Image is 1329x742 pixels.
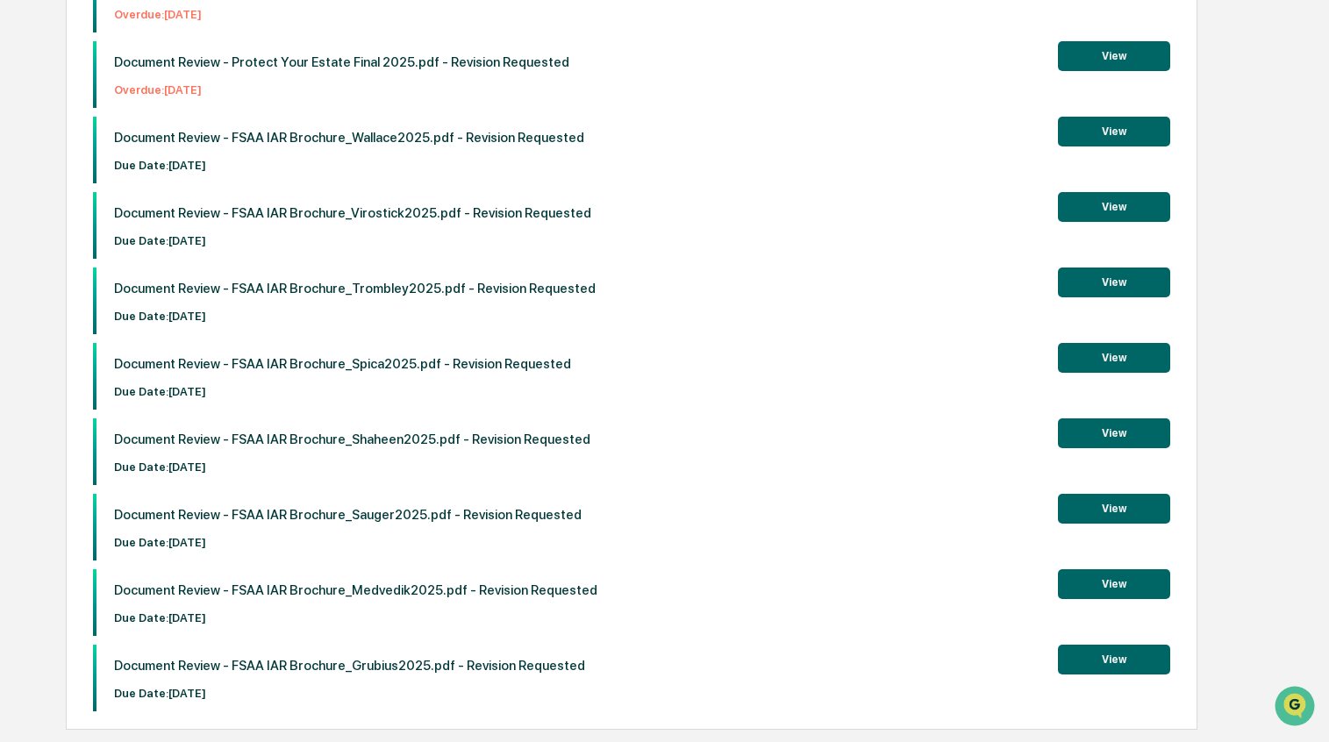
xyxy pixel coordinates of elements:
[114,281,596,296] p: Document Review - FSAA IAR Brochure_Trombley2025.pdf - Revision Requested
[145,221,218,239] span: Attestations
[298,139,319,161] button: Start new chat
[1058,197,1170,214] a: View
[114,83,569,96] p: Overdue: [DATE]
[11,214,120,246] a: 🖐️Preclearance
[114,611,597,624] p: Due Date: [DATE]
[114,356,571,372] p: Document Review - FSAA IAR Brochure_Spica2025.pdf - Revision Requested
[114,54,569,70] p: Document Review - Protect Your Estate Final 2025.pdf - Revision Requested
[1058,273,1170,289] a: View
[11,247,118,279] a: 🔎Data Lookup
[1058,46,1170,63] a: View
[124,296,212,310] a: Powered byPylon
[1273,684,1320,731] iframe: Open customer support
[114,310,596,323] p: Due Date: [DATE]
[114,432,590,447] p: Document Review - FSAA IAR Brochure_Shaheen2025.pdf - Revision Requested
[114,8,615,21] p: Overdue: [DATE]
[60,152,222,166] div: We're available if you need us!
[114,159,584,172] p: Due Date: [DATE]
[1058,348,1170,365] a: View
[1058,650,1170,667] a: View
[35,254,111,272] span: Data Lookup
[18,37,319,65] p: How can we help?
[60,134,288,152] div: Start new chat
[114,385,571,398] p: Due Date: [DATE]
[114,658,585,674] p: Document Review - FSAA IAR Brochure_Grubius2025.pdf - Revision Requested
[1058,645,1170,674] button: View
[1058,268,1170,297] button: View
[114,460,590,474] p: Due Date: [DATE]
[175,297,212,310] span: Pylon
[46,80,289,98] input: Clear
[1058,343,1170,373] button: View
[1058,41,1170,71] button: View
[120,214,225,246] a: 🗄️Attestations
[114,687,585,700] p: Due Date: [DATE]
[114,234,591,247] p: Due Date: [DATE]
[1058,574,1170,591] a: View
[1058,424,1170,440] a: View
[1058,122,1170,139] a: View
[1058,499,1170,516] a: View
[1058,117,1170,146] button: View
[114,536,582,549] p: Due Date: [DATE]
[114,130,584,146] p: Document Review - FSAA IAR Brochure_Wallace2025.pdf - Revision Requested
[114,507,582,523] p: Document Review - FSAA IAR Brochure_Sauger2025.pdf - Revision Requested
[114,205,591,221] p: Document Review - FSAA IAR Brochure_Virostick2025.pdf - Revision Requested
[127,223,141,237] div: 🗄️
[18,223,32,237] div: 🖐️
[18,134,49,166] img: 1746055101610-c473b297-6a78-478c-a979-82029cc54cd1
[1058,192,1170,222] button: View
[1058,569,1170,599] button: View
[35,221,113,239] span: Preclearance
[1058,418,1170,448] button: View
[18,256,32,270] div: 🔎
[1058,494,1170,524] button: View
[114,582,597,598] p: Document Review - FSAA IAR Brochure_Medvedik2025.pdf - Revision Requested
